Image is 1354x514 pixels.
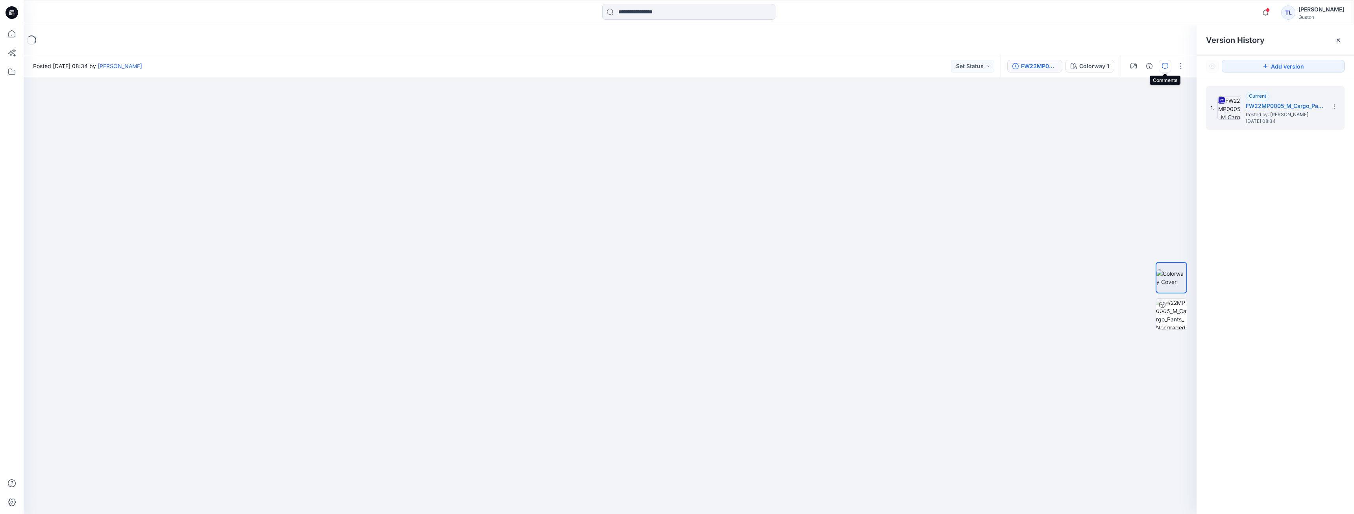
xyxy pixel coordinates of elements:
[1206,60,1219,72] button: Show Hidden Versions
[1021,62,1057,71] div: FW22MP0005_M_Cargo_Pants_Nongraded
[1299,5,1344,14] div: [PERSON_NAME]
[1007,60,1062,72] button: FW22MP0005_M_Cargo_Pants_Nongraded
[1222,60,1345,72] button: Add version
[1249,93,1266,99] span: Current
[98,63,142,69] a: [PERSON_NAME]
[1156,269,1186,286] img: Colorway Cover
[1281,6,1295,20] div: TL
[1211,104,1214,111] span: 1.
[1246,119,1324,124] span: [DATE] 08:34
[1065,60,1114,72] button: Colorway 1
[1206,35,1265,45] span: Version History
[1079,62,1109,71] div: Colorway 1
[1246,101,1324,111] h5: FW22MP0005_M_Cargo_Pants_Nongraded
[529,69,691,514] img: eyJhbGciOiJIUzI1NiIsImtpZCI6IjAiLCJzbHQiOiJzZXMiLCJ0eXAiOiJKV1QifQ.eyJkYXRhIjp7InR5cGUiOiJzdG9yYW...
[1299,14,1344,20] div: Guston
[1246,111,1324,119] span: Posted by: Apsara Mediwake
[33,62,142,70] span: Posted [DATE] 08:34 by
[1143,60,1156,72] button: Details
[1156,299,1187,329] img: FW22MP0005_M_Cargo_Pants_Nongraded Colorway 1
[1335,37,1341,43] button: Close
[1217,96,1241,120] img: FW22MP0005_M_Cargo_Pants_Nongraded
